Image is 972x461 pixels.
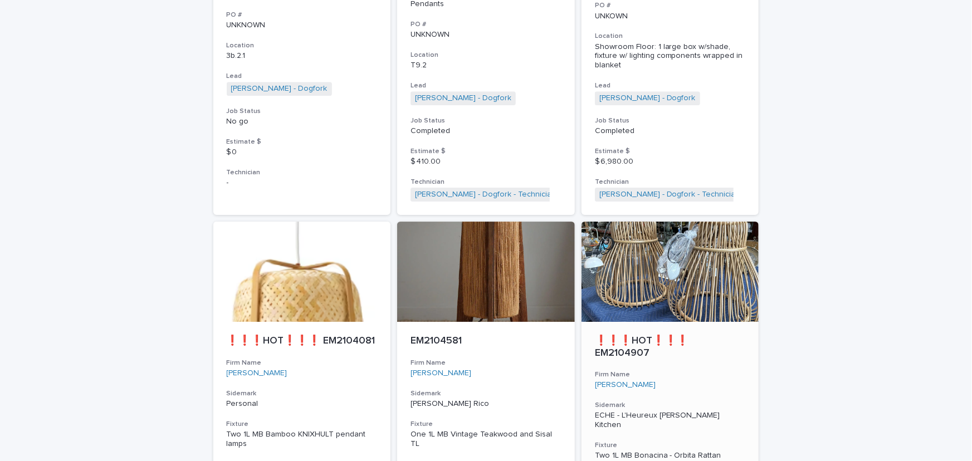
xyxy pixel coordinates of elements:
p: $ 410.00 [411,157,561,166]
h3: Estimate $ [595,147,746,156]
h3: Location [411,51,561,60]
p: $ 0 [227,148,378,157]
h3: Job Status [595,116,746,125]
p: No go [227,117,378,126]
p: T9.2 [411,61,561,70]
h3: Fixture [595,441,746,450]
h3: Lead [227,72,378,81]
p: ❗❗❗HOT❗❗❗ EM2104081 [227,335,378,347]
h3: Sidemark [411,389,561,398]
h3: Firm Name [227,359,378,367]
h3: Firm Name [411,359,561,367]
h3: PO # [595,1,746,10]
a: [PERSON_NAME] - Dogfork [231,84,328,94]
div: Two 1L MB Bamboo KNIXHULT pendant lamps [227,430,378,449]
h3: Technician [227,168,378,177]
p: Personal [227,399,378,409]
p: - [227,178,378,188]
p: [PERSON_NAME] Rico [411,399,561,409]
h3: Job Status [411,116,561,125]
a: [PERSON_NAME] - Dogfork - Technician [599,190,740,199]
h3: PO # [411,20,561,29]
div: One 1L MB Vintage Teakwood and Sisal TL [411,430,561,449]
p: Completed [411,126,561,136]
a: [PERSON_NAME] [411,369,471,378]
h3: Location [595,32,746,41]
p: $ 6,980.00 [595,157,746,166]
h3: Sidemark [227,389,378,398]
h3: Estimate $ [227,138,378,146]
h3: Fixture [227,420,378,429]
p: ❗❗❗HOT❗❗❗ EM2104907 [595,335,746,359]
h3: Estimate $ [411,147,561,156]
h3: Job Status [227,107,378,116]
a: [PERSON_NAME] - Dogfork [599,94,696,103]
p: UNKNOWN [411,30,561,40]
a: [PERSON_NAME] - Dogfork [415,94,511,103]
p: Showroom Floor: 1 large box w/shade, fixture w/ lighting components wrapped in blanket [595,42,746,70]
a: [PERSON_NAME] [595,380,656,390]
h3: Technician [595,178,746,187]
h3: Sidemark [595,401,746,410]
p: UNKNOWN [227,21,378,30]
h3: Lead [595,81,746,90]
h3: PO # [227,11,378,19]
a: [PERSON_NAME] - Dogfork - Technician [415,190,556,199]
h3: Lead [411,81,561,90]
p: ECHE - L'Heureux [PERSON_NAME] Kitchen [595,411,746,430]
h3: Location [227,41,378,50]
a: [PERSON_NAME] [227,369,287,378]
p: UNKOWN [595,12,746,21]
h3: Fixture [411,420,561,429]
p: Completed [595,126,746,136]
p: 3b.2.1 [227,51,378,61]
p: EM2104581 [411,335,561,347]
h3: Technician [411,178,561,187]
h3: Firm Name [595,370,746,379]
